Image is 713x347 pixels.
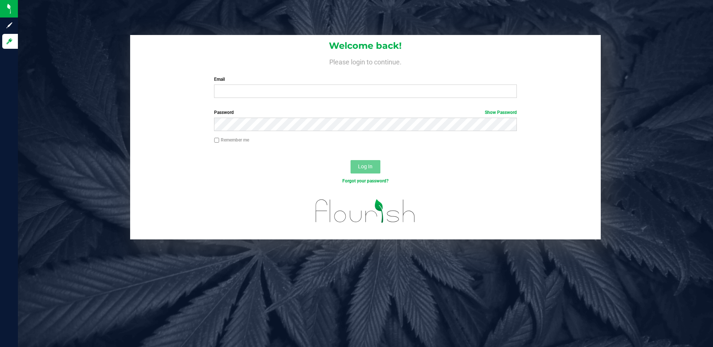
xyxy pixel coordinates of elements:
[130,57,601,66] h4: Please login to continue.
[214,76,517,83] label: Email
[351,160,380,173] button: Log In
[307,192,424,230] img: flourish_logo.svg
[6,38,13,45] inline-svg: Log in
[485,110,517,115] a: Show Password
[342,178,389,184] a: Forgot your password?
[214,110,234,115] span: Password
[6,22,13,29] inline-svg: Sign up
[214,137,249,143] label: Remember me
[130,41,601,51] h1: Welcome back!
[358,163,373,169] span: Log In
[214,138,219,143] input: Remember me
